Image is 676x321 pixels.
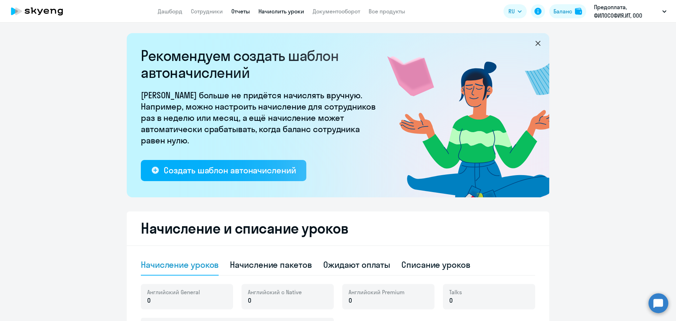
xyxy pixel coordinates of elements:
h2: Рекомендуем создать шаблон автоначислений [141,47,380,81]
p: Предоплата, ФИЛОСОФИЯ.ИТ, ООО [594,3,659,20]
button: RU [503,4,527,18]
div: Начисление уроков [141,259,219,270]
span: 0 [449,296,453,305]
a: Документооборот [313,8,360,15]
h2: Начисление и списание уроков [141,220,535,237]
a: Сотрудники [191,8,223,15]
button: Балансbalance [549,4,586,18]
span: Английский с Native [248,288,302,296]
div: Начисление пакетов [230,259,312,270]
span: Английский Premium [349,288,405,296]
a: Отчеты [231,8,250,15]
span: 0 [248,296,251,305]
p: [PERSON_NAME] больше не придётся начислять вручную. Например, можно настроить начисление для сотр... [141,89,380,146]
div: Создать шаблон автоначислений [164,165,296,176]
a: Дашборд [158,8,182,15]
img: balance [575,8,582,15]
button: Предоплата, ФИЛОСОФИЯ.ИТ, ООО [590,3,670,20]
span: RU [508,7,515,16]
button: Создать шаблон автоначислений [141,160,306,181]
div: Списание уроков [401,259,470,270]
a: Начислить уроки [258,8,304,15]
span: Talks [449,288,462,296]
span: 0 [349,296,352,305]
a: Все продукты [369,8,405,15]
div: Ожидают оплаты [323,259,390,270]
div: Баланс [553,7,572,16]
span: Английский General [147,288,200,296]
span: 0 [147,296,151,305]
